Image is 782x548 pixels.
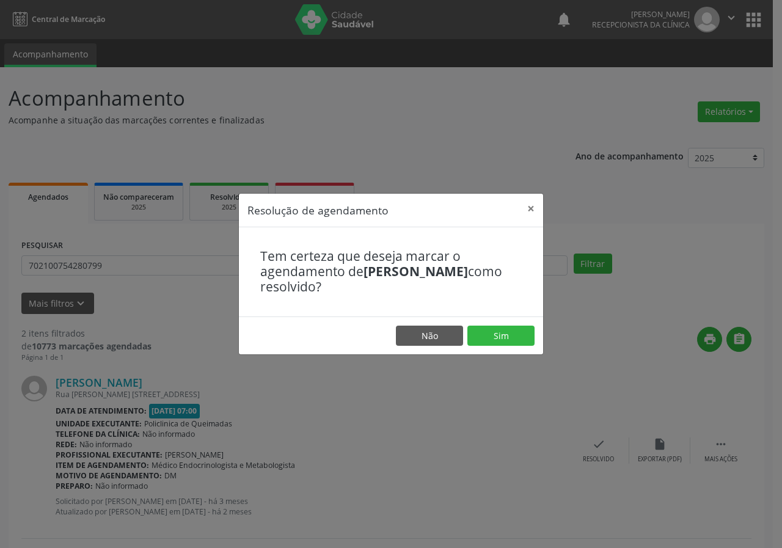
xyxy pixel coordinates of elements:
button: Não [396,326,463,346]
h5: Resolução de agendamento [247,202,389,218]
button: Close [519,194,543,224]
b: [PERSON_NAME] [364,263,468,280]
button: Sim [467,326,535,346]
h4: Tem certeza que deseja marcar o agendamento de como resolvido? [260,249,522,295]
